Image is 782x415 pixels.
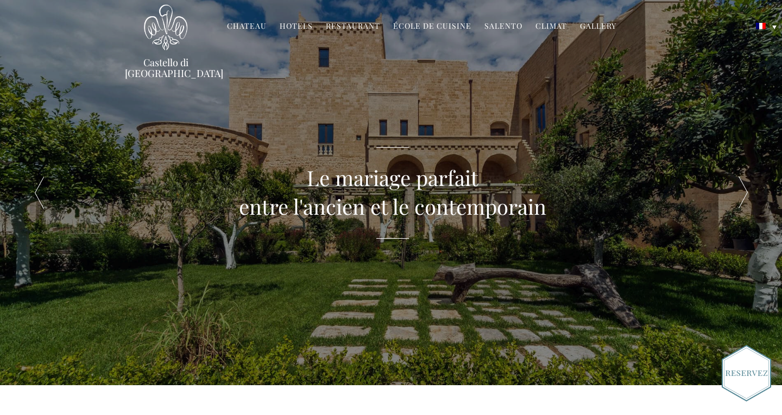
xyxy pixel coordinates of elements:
[580,21,616,33] a: Gallery
[280,21,313,33] a: Hotels
[239,163,546,221] h2: Le mariage parfait entre l'ancien et le contemporain
[144,4,187,50] img: Castello di Ugento
[756,23,766,29] img: Français
[125,57,206,79] a: Castello di [GEOGRAPHIC_DATA]
[393,21,471,33] a: École de Cuisine
[722,345,771,401] img: Book_Button_French.png
[326,21,380,33] a: Restaurant
[535,21,567,33] a: Climat
[484,21,522,33] a: Salento
[227,21,267,33] a: Chateau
